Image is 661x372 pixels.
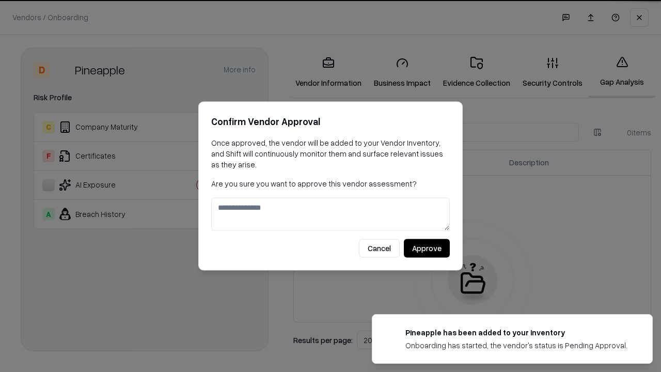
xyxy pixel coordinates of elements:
div: Pineapple has been added to your inventory [405,327,627,338]
div: Onboarding has started, the vendor's status is Pending Approval. [405,340,627,351]
h2: Confirm Vendor Approval [211,114,450,129]
p: Are you sure you want to approve this vendor assessment? [211,178,450,189]
p: Once approved, the vendor will be added to your Vendor Inventory, and Shift will continuously mon... [211,137,450,170]
button: Approve [404,239,450,258]
img: pineappleenergy.com [385,327,397,339]
button: Cancel [359,239,400,258]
